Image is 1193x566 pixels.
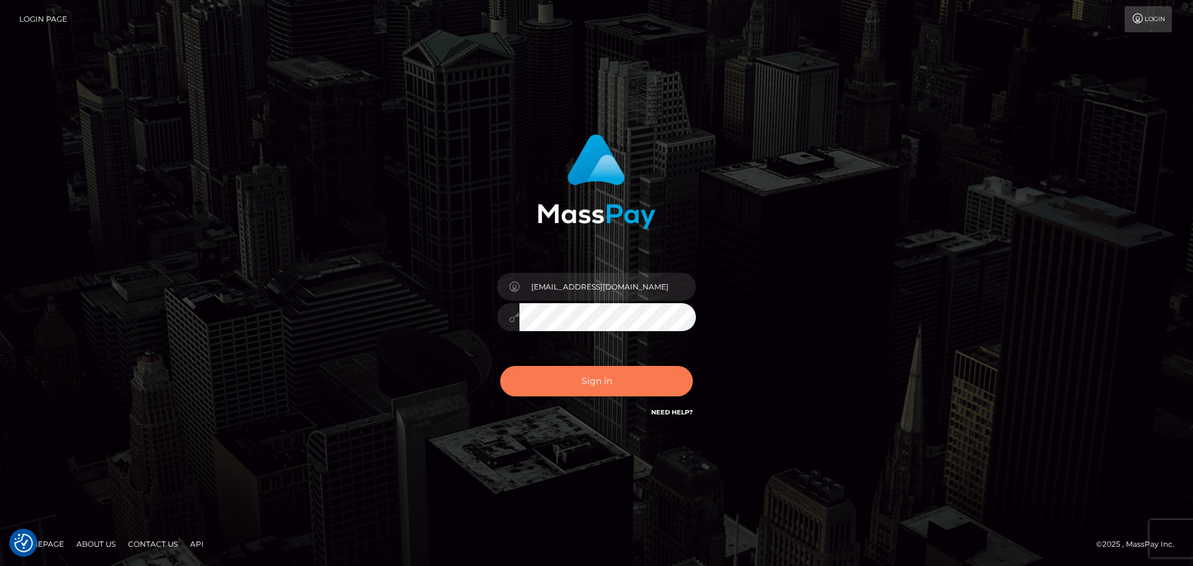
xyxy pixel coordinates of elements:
a: Login [1125,6,1172,32]
a: API [185,534,209,554]
button: Consent Preferences [14,534,33,552]
img: Revisit consent button [14,534,33,552]
a: Login Page [19,6,67,32]
button: Sign in [500,366,693,396]
a: Need Help? [651,408,693,416]
a: Contact Us [123,534,183,554]
input: Username... [519,273,696,301]
a: About Us [71,534,121,554]
div: © 2025 , MassPay Inc. [1096,537,1184,551]
a: Homepage [14,534,69,554]
img: MassPay Login [537,134,656,229]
